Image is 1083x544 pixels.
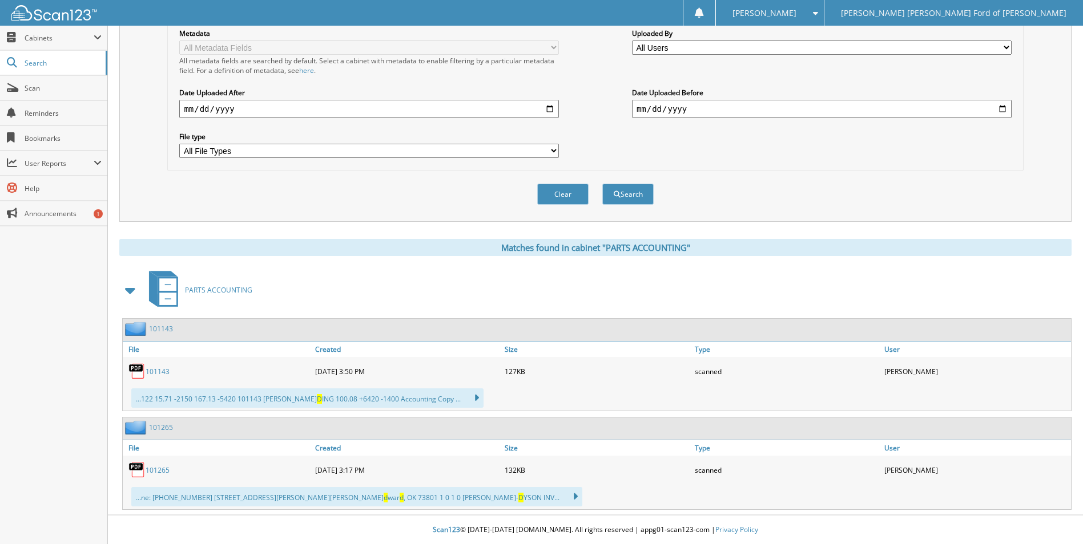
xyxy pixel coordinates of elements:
span: Scan [25,83,102,93]
img: PDF.png [128,461,146,478]
label: Date Uploaded Before [632,88,1012,98]
div: ...122 15.71 -2150 167.13 -5420 101143 [PERSON_NAME] ING 100.08 +6420 -1400 Accounting Copy ... [131,388,484,408]
a: Type [692,440,881,456]
a: Type [692,342,881,357]
input: end [632,100,1012,118]
div: [PERSON_NAME] [881,360,1071,383]
a: 101143 [149,324,173,334]
div: All metadata fields are searched by default. Select a cabinet with metadata to enable filtering b... [179,56,559,75]
a: Size [502,342,691,357]
div: Matches found in cabinet "PARTS ACCOUNTING" [119,239,1072,256]
img: folder2.png [125,420,149,435]
div: scanned [692,458,881,481]
span: Announcements [25,209,102,218]
a: File [123,342,312,357]
input: start [179,100,559,118]
div: © [DATE]-[DATE] [DOMAIN_NAME]. All rights reserved | appg01-scan123-com | [108,516,1083,544]
span: D [518,493,524,502]
div: [DATE] 3:50 PM [312,360,502,383]
span: D [317,394,322,404]
img: PDF.png [128,363,146,380]
span: d [400,493,404,502]
a: 101265 [149,423,173,432]
a: PARTS ACCOUNTING [142,267,252,312]
a: Size [502,440,691,456]
span: [PERSON_NAME] [PERSON_NAME] Ford of [PERSON_NAME] [841,10,1066,17]
div: [DATE] 3:17 PM [312,458,502,481]
div: 127KB [502,360,691,383]
a: File [123,440,312,456]
span: Search [25,58,100,68]
a: here [299,66,314,75]
div: [PERSON_NAME] [881,458,1071,481]
div: ...ne: [PHONE_NUMBER] [STREET_ADDRESS][PERSON_NAME][PERSON_NAME] war , OK 73801 1 0 1 0 [PERSON_N... [131,487,582,506]
div: 132KB [502,458,691,481]
span: Bookmarks [25,133,102,143]
button: Clear [537,184,589,205]
a: 101143 [146,367,170,376]
label: Date Uploaded After [179,88,559,98]
span: d [384,493,388,502]
span: [PERSON_NAME] [732,10,796,17]
button: Search [602,184,654,205]
a: Privacy Policy [715,525,758,534]
div: 1 [94,209,103,218]
img: scan123-logo-white.svg [11,5,97,21]
span: Scan123 [433,525,460,534]
span: Cabinets [25,33,94,43]
a: User [881,440,1071,456]
a: Created [312,342,502,357]
a: 101265 [146,465,170,475]
label: File type [179,132,559,141]
img: folder2.png [125,322,149,336]
label: Uploaded By [632,29,1012,38]
a: User [881,342,1071,357]
div: scanned [692,360,881,383]
span: Help [25,184,102,193]
span: Reminders [25,108,102,118]
a: Created [312,440,502,456]
span: PARTS ACCOUNTING [185,285,252,295]
span: User Reports [25,159,94,168]
label: Metadata [179,29,559,38]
